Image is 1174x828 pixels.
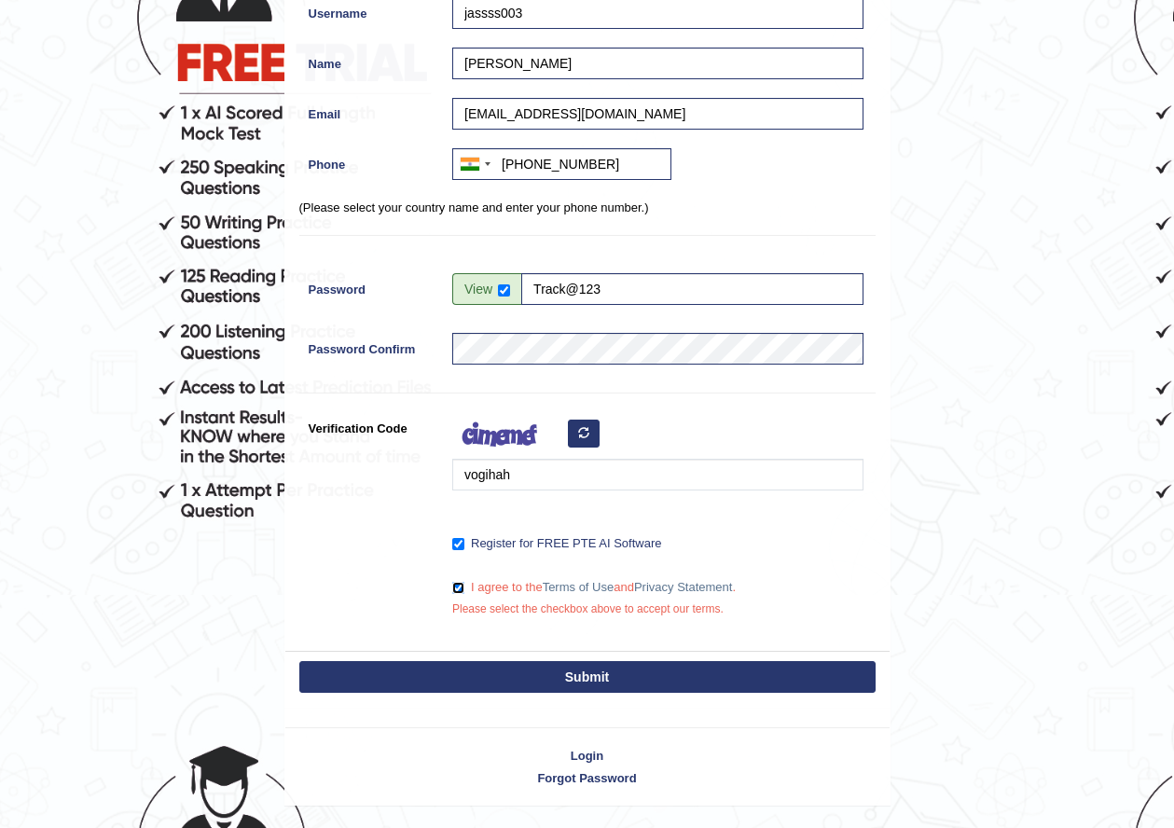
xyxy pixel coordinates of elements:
label: Password [299,273,444,298]
p: (Please select your country name and enter your phone number.) [299,199,876,216]
div: India (भारत): +91 [453,149,496,179]
label: Register for FREE PTE AI Software [452,534,661,553]
input: I agree to theTerms of UseandPrivacy Statement. [452,582,464,594]
label: Phone [299,148,444,173]
label: Verification Code [299,412,444,437]
input: Show/Hide Password [498,284,510,297]
label: Password Confirm [299,333,444,358]
a: Login [285,747,890,765]
a: Forgot Password [285,769,890,787]
label: Name [299,48,444,73]
button: Submit [299,661,876,693]
label: Email [299,98,444,123]
a: Terms of Use [543,580,615,594]
input: +91 81234 56789 [452,148,671,180]
label: I agree to the and . [452,578,736,597]
a: Privacy Statement [634,580,733,594]
input: Register for FREE PTE AI Software [452,538,464,550]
